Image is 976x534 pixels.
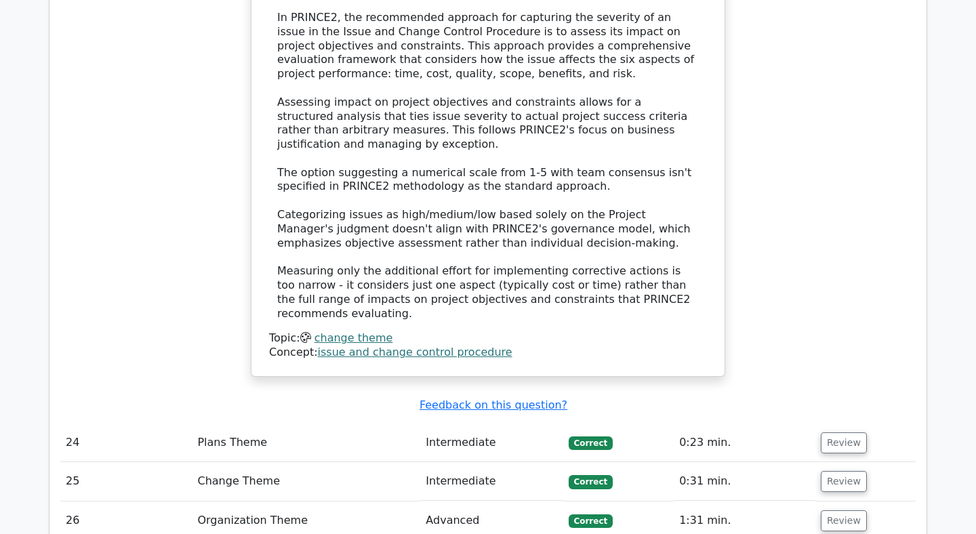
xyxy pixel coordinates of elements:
span: Correct [569,514,613,528]
button: Review [821,471,867,492]
td: Intermediate [420,424,563,462]
a: issue and change control procedure [318,346,512,358]
div: Topic: [269,331,707,346]
div: In PRINCE2, the recommended approach for capturing the severity of an issue in the Issue and Chan... [277,11,699,321]
td: 25 [60,462,192,501]
span: Correct [569,475,613,489]
td: Change Theme [192,462,420,501]
td: 0:23 min. [674,424,815,462]
a: change theme [314,331,393,344]
button: Review [821,432,867,453]
td: Plans Theme [192,424,420,462]
button: Review [821,510,867,531]
td: Intermediate [420,462,563,501]
td: 0:31 min. [674,462,815,501]
td: 24 [60,424,192,462]
div: Concept: [269,346,707,360]
span: Correct [569,436,613,450]
a: Feedback on this question? [420,398,567,411]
